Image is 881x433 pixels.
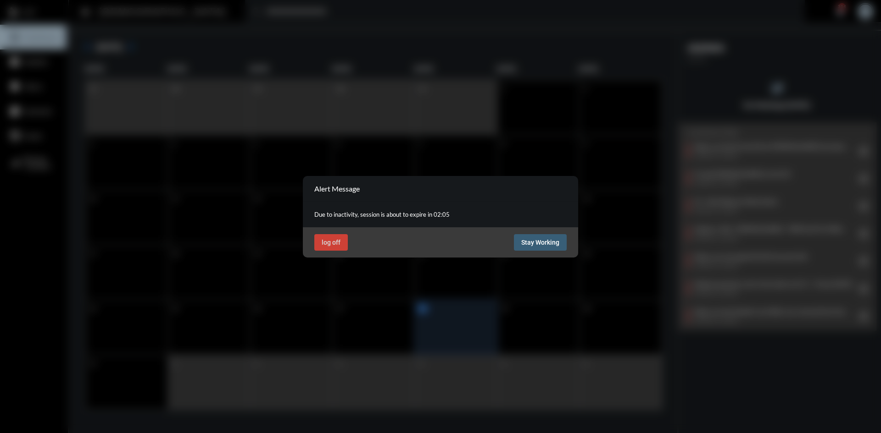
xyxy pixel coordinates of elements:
[314,184,360,193] h2: Alert Message
[514,234,567,251] button: Stay Working
[322,239,340,246] span: log off
[314,234,348,251] button: log off
[521,239,559,246] span: Stay Working
[314,211,567,218] p: Due to inactivity, session is about to expire in 02:05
